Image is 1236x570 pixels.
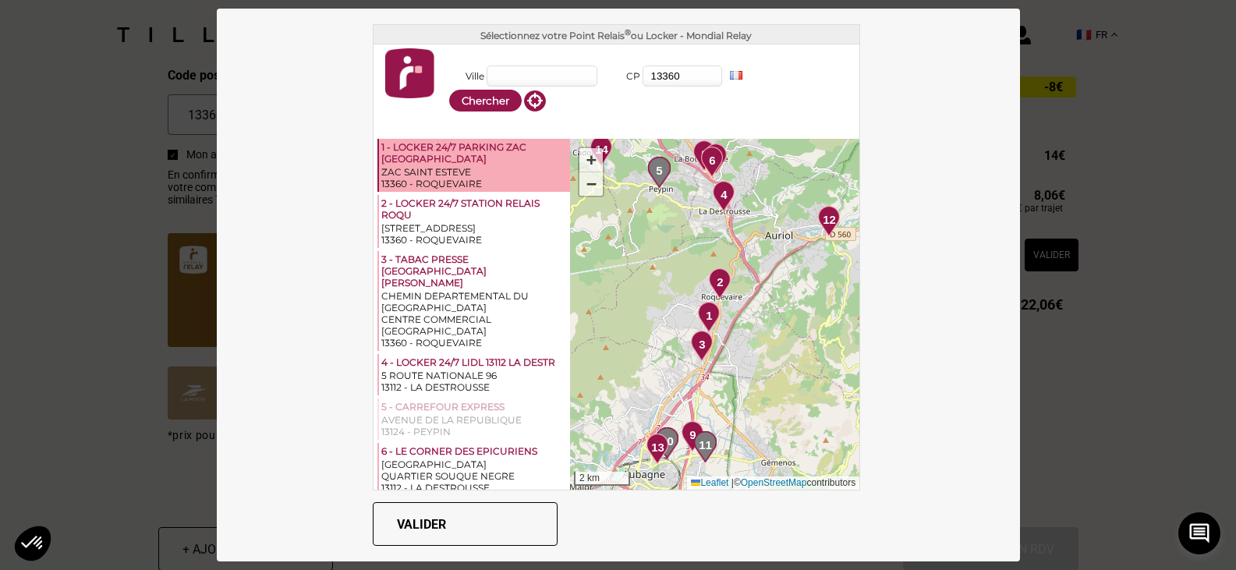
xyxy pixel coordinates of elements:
[721,186,727,204] span: 4
[381,426,568,437] div: 13124 - PEYPIN
[625,27,631,37] sup: ®
[374,25,860,44] div: Sélectionnez votre Point Relais ou Locker - Mondial Relay
[449,70,484,82] label: Ville
[579,148,603,172] a: Zoom in
[381,458,568,470] div: [GEOGRAPHIC_DATA]
[656,427,678,458] img: pointsrelais_pin_grey.png
[381,370,568,381] div: 5 ROUTE NATIONALE 96
[731,477,734,488] span: |
[646,434,668,465] img: pointsrelais_pin.png
[656,162,662,180] span: 5
[586,150,597,169] span: +
[701,147,723,178] img: pointsrelais_pin.png
[381,197,568,222] div: 2 - LOCKER 24/7 STATION RELAIS ROQU
[381,222,568,234] div: [STREET_ADDRESS]
[691,331,713,362] img: pointsrelais_pin.png
[381,178,568,189] div: 13360 - ROQUEVAIRE
[373,502,558,546] button: Valider
[381,470,568,482] div: QUARTIER SOUQUE NEGRE
[706,307,712,325] span: 1
[709,152,715,170] span: 6
[381,253,568,290] div: 3 - TABAC PRESSE [GEOGRAPHIC_DATA][PERSON_NAME]
[693,140,715,172] img: pointsrelais_pin.png
[709,268,731,299] img: pointsrelais_pin.png
[381,401,568,414] div: 5 - CARREFOUR EXPRESS
[642,157,677,192] div: 5
[574,472,630,486] div: 2 km
[741,477,807,488] a: OpenStreetMap
[579,172,603,196] a: Zoom out
[705,143,727,175] img: pointsrelais_pin.png
[381,445,568,458] div: 6 - LE CORNER DES EPICURIENS
[651,439,664,457] span: 13
[703,268,738,303] div: 2
[688,431,723,466] div: 11
[682,421,703,452] img: pointsrelais_pin.png
[812,206,847,241] div: 12
[695,147,730,182] div: 6
[648,157,670,188] img: pointsrelais_pin_grey.png
[818,206,840,237] img: pointsrelais_pin.png
[595,141,608,159] span: 14
[713,181,735,212] img: pointsrelais_pin.png
[698,302,720,333] img: pointsrelais_pin.png
[707,181,742,216] div: 4
[381,234,568,246] div: 13360 - ROQUEVAIRE
[685,331,720,366] div: 3
[586,174,597,193] span: −
[689,427,696,444] span: 9
[675,421,710,456] div: 9
[699,336,705,354] span: 3
[449,90,522,112] button: Chercher
[717,274,723,292] span: 2
[687,140,722,175] div: 8
[381,166,568,178] div: ZAC SAINT ESTEVE
[381,414,568,426] div: AVENUE DE LA REPUBLIQUE
[823,211,836,229] span: 12
[381,141,568,166] div: 1 - LOCKER 24/7 PARKING ZAC [GEOGRAPHIC_DATA]
[691,477,728,488] a: Leaflet
[605,70,640,82] label: CP
[730,71,742,80] img: FR
[381,337,568,349] div: 13360 - ROQUEVAIRE
[699,437,712,455] span: 11
[694,431,716,462] img: pointsrelais_pin_grey.png
[660,433,674,451] span: 10
[381,290,568,313] div: CHEMIN DEPARTEMENTAL DU [GEOGRAPHIC_DATA]
[381,356,568,370] div: 4 - LOCKER 24/7 LIDL 13112 LA DESTR
[381,313,568,337] div: CENTRE COMMERCIAL [GEOGRAPHIC_DATA]
[699,143,734,179] div: 7
[650,427,685,462] div: 10
[381,482,568,494] div: 13112 - LA DESTROUSSE
[687,476,859,490] div: © contributors
[692,302,727,337] div: 1
[381,381,568,393] div: 13112 - LA DESTROUSSE
[640,434,675,469] div: 13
